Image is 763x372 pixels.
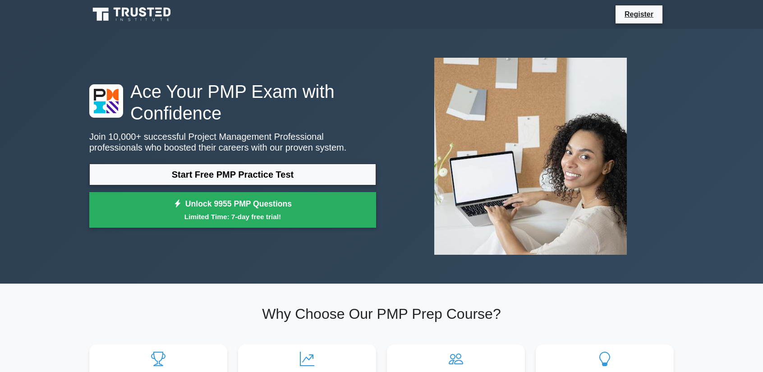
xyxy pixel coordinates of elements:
p: Join 10,000+ successful Project Management Professional professionals who boosted their careers w... [89,131,376,153]
h2: Why Choose Our PMP Prep Course? [89,305,674,322]
small: Limited Time: 7-day free trial! [101,211,365,222]
h1: Ace Your PMP Exam with Confidence [89,81,376,124]
a: Start Free PMP Practice Test [89,164,376,185]
a: Register [619,9,659,20]
a: Unlock 9955 PMP QuestionsLimited Time: 7-day free trial! [89,192,376,228]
